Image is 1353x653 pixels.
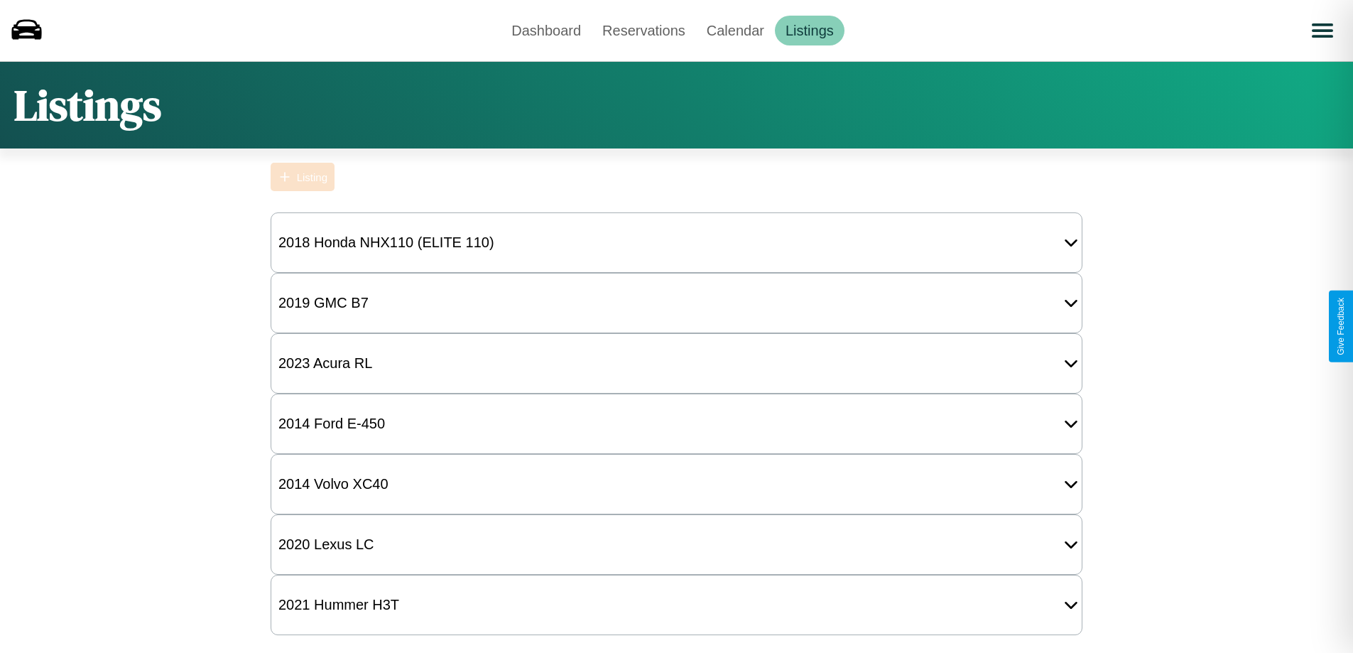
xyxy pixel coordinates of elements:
div: 2020 Lexus LC [271,529,381,560]
div: 2014 Ford E-450 [271,409,392,439]
a: Calendar [696,16,775,45]
div: Listing [297,171,327,183]
button: Open menu [1303,11,1342,50]
div: Give Feedback [1336,298,1346,355]
div: 2023 Acura RL [271,348,379,379]
div: 2018 Honda NHX110 (ELITE 110) [271,227,501,258]
a: Listings [775,16,844,45]
h1: Listings [14,76,161,134]
div: 2021 Hummer H3T [271,590,406,620]
div: 2019 GMC B7 [271,288,376,318]
button: Listing [271,163,335,191]
div: 2014 Volvo XC40 [271,469,396,500]
a: Reservations [592,16,696,45]
a: Dashboard [501,16,592,45]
